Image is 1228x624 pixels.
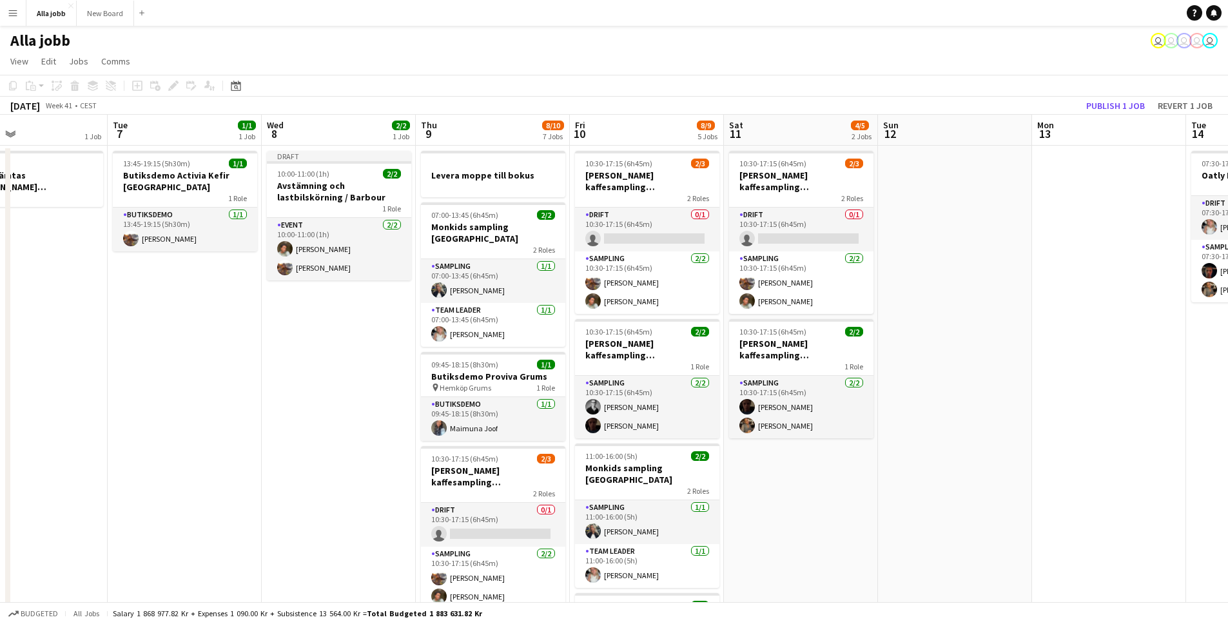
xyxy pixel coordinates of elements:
[228,193,247,203] span: 1 Role
[239,132,255,141] div: 1 Job
[113,170,257,193] h3: Butiksdemo Activia Kefir [GEOGRAPHIC_DATA]
[80,101,97,110] div: CEST
[575,170,719,193] h3: [PERSON_NAME] kaffesampling [GEOGRAPHIC_DATA]
[113,151,257,251] app-job-card: 13:45-19:15 (5h30m)1/1Butiksdemo Activia Kefir [GEOGRAPHIC_DATA]1 RoleButiksdemo1/113:45-19:15 (5...
[691,159,709,168] span: 2/3
[382,204,401,213] span: 1 Role
[421,119,437,131] span: Thu
[84,132,101,141] div: 1 Job
[697,121,715,130] span: 8/9
[729,251,873,314] app-card-role: Sampling2/210:30-17:15 (6h45m)[PERSON_NAME][PERSON_NAME]
[573,126,585,141] span: 10
[739,327,806,336] span: 10:30-17:15 (6h45m)
[1151,33,1166,48] app-user-avatar: Stina Dahl
[537,360,555,369] span: 1/1
[64,53,93,70] a: Jobs
[575,319,719,438] app-job-card: 10:30-17:15 (6h45m)2/2[PERSON_NAME] kaffesampling [GEOGRAPHIC_DATA]1 RoleSampling2/210:30-17:15 (...
[69,55,88,67] span: Jobs
[431,210,498,220] span: 07:00-13:45 (6h45m)
[1035,126,1054,141] span: 13
[729,119,743,131] span: Sat
[729,208,873,251] app-card-role: Drift0/110:30-17:15 (6h45m)
[421,352,565,441] div: 09:45-18:15 (8h30m)1/1Butiksdemo Proviva Grums Hemköp Grums1 RoleButiksdemo1/109:45-18:15 (8h30m)...
[421,446,565,609] app-job-card: 10:30-17:15 (6h45m)2/3[PERSON_NAME] kaffesampling [GEOGRAPHIC_DATA]2 RolesDrift0/110:30-17:15 (6h...
[881,126,899,141] span: 12
[852,132,872,141] div: 2 Jobs
[265,126,284,141] span: 8
[41,55,56,67] span: Edit
[533,245,555,255] span: 2 Roles
[543,132,563,141] div: 7 Jobs
[575,208,719,251] app-card-role: Drift0/110:30-17:15 (6h45m)
[421,303,565,347] app-card-role: Team Leader1/107:00-13:45 (6h45m)[PERSON_NAME]
[729,170,873,193] h3: [PERSON_NAME] kaffesampling [GEOGRAPHIC_DATA]
[537,454,555,463] span: 2/3
[575,151,719,314] div: 10:30-17:15 (6h45m)2/3[PERSON_NAME] kaffesampling [GEOGRAPHIC_DATA]2 RolesDrift0/110:30-17:15 (6h...
[691,451,709,461] span: 2/2
[21,609,58,618] span: Budgeted
[575,376,719,438] app-card-role: Sampling2/210:30-17:15 (6h45m)[PERSON_NAME][PERSON_NAME]
[533,489,555,498] span: 2 Roles
[267,119,284,131] span: Wed
[440,383,491,393] span: Hemköp Grums
[229,159,247,168] span: 1/1
[267,151,411,280] app-job-card: Draft10:00-11:00 (1h)2/2Avstämning och lastbilskörning / Barbour1 RoleEvent2/210:00-11:00 (1h)[PE...
[421,465,565,488] h3: [PERSON_NAME] kaffesampling [GEOGRAPHIC_DATA]
[1164,33,1179,48] app-user-avatar: Hedda Lagerbielke
[421,170,565,181] h3: Levera moppe till bokus
[10,55,28,67] span: View
[687,193,709,203] span: 2 Roles
[10,31,70,50] h1: Alla jobb
[101,55,130,67] span: Comms
[267,180,411,203] h3: Avstämning och lastbilskörning / Barbour
[6,607,60,621] button: Budgeted
[113,208,257,251] app-card-role: Butiksdemo1/113:45-19:15 (5h30m)[PERSON_NAME]
[111,126,128,141] span: 7
[575,338,719,361] h3: [PERSON_NAME] kaffesampling [GEOGRAPHIC_DATA]
[739,159,806,168] span: 10:30-17:15 (6h45m)
[277,169,329,179] span: 10:00-11:00 (1h)
[575,444,719,588] app-job-card: 11:00-16:00 (5h)2/2Monkids sampling [GEOGRAPHIC_DATA]2 RolesSampling1/111:00-16:00 (5h)[PERSON_NA...
[841,193,863,203] span: 2 Roles
[729,319,873,438] div: 10:30-17:15 (6h45m)2/2[PERSON_NAME] kaffesampling [GEOGRAPHIC_DATA]1 RoleSampling2/210:30-17:15 (...
[71,609,102,618] span: All jobs
[36,53,61,70] a: Edit
[419,126,437,141] span: 9
[383,169,401,179] span: 2/2
[575,500,719,544] app-card-role: Sampling1/111:00-16:00 (5h)[PERSON_NAME]
[421,202,565,347] app-job-card: 07:00-13:45 (6h45m)2/2Monkids sampling [GEOGRAPHIC_DATA]2 RolesSampling1/107:00-13:45 (6h45m)[PER...
[729,376,873,438] app-card-role: Sampling2/210:30-17:15 (6h45m)[PERSON_NAME][PERSON_NAME]
[421,397,565,441] app-card-role: Butiksdemo1/109:45-18:15 (8h30m)Maimuna Joof
[1189,33,1205,48] app-user-avatar: Emil Hasselberg
[421,151,565,197] div: Levera moppe till bokus
[96,53,135,70] a: Comms
[421,547,565,609] app-card-role: Sampling2/210:30-17:15 (6h45m)[PERSON_NAME][PERSON_NAME]
[691,327,709,336] span: 2/2
[10,99,40,112] div: [DATE]
[1081,97,1150,114] button: Publish 1 job
[729,338,873,361] h3: [PERSON_NAME] kaffesampling [GEOGRAPHIC_DATA]
[883,119,899,131] span: Sun
[691,601,709,610] span: 1/1
[1153,97,1218,114] button: Revert 1 job
[1191,119,1206,131] span: Tue
[113,609,482,618] div: Salary 1 868 977.82 kr + Expenses 1 090.00 kr + Subsistence 13 564.00 kr =
[1202,33,1218,48] app-user-avatar: August Löfgren
[238,121,256,130] span: 1/1
[575,462,719,485] h3: Monkids sampling [GEOGRAPHIC_DATA]
[537,210,555,220] span: 2/2
[393,132,409,141] div: 1 Job
[585,327,652,336] span: 10:30-17:15 (6h45m)
[690,362,709,371] span: 1 Role
[729,151,873,314] app-job-card: 10:30-17:15 (6h45m)2/3[PERSON_NAME] kaffesampling [GEOGRAPHIC_DATA]2 RolesDrift0/110:30-17:15 (6h...
[123,159,190,168] span: 13:45-19:15 (5h30m)
[77,1,134,26] button: New Board
[367,609,482,618] span: Total Budgeted 1 883 631.82 kr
